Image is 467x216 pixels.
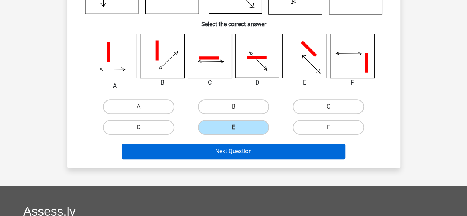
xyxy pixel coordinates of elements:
[87,82,143,90] div: A
[198,99,269,114] label: B
[293,99,364,114] label: C
[103,120,174,135] label: D
[277,78,333,87] div: E
[293,120,364,135] label: F
[122,144,345,159] button: Next Question
[230,78,285,87] div: D
[79,15,388,28] h6: Select the correct answer
[198,120,269,135] label: E
[182,78,238,87] div: C
[325,78,380,87] div: F
[103,99,174,114] label: A
[134,78,190,87] div: B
